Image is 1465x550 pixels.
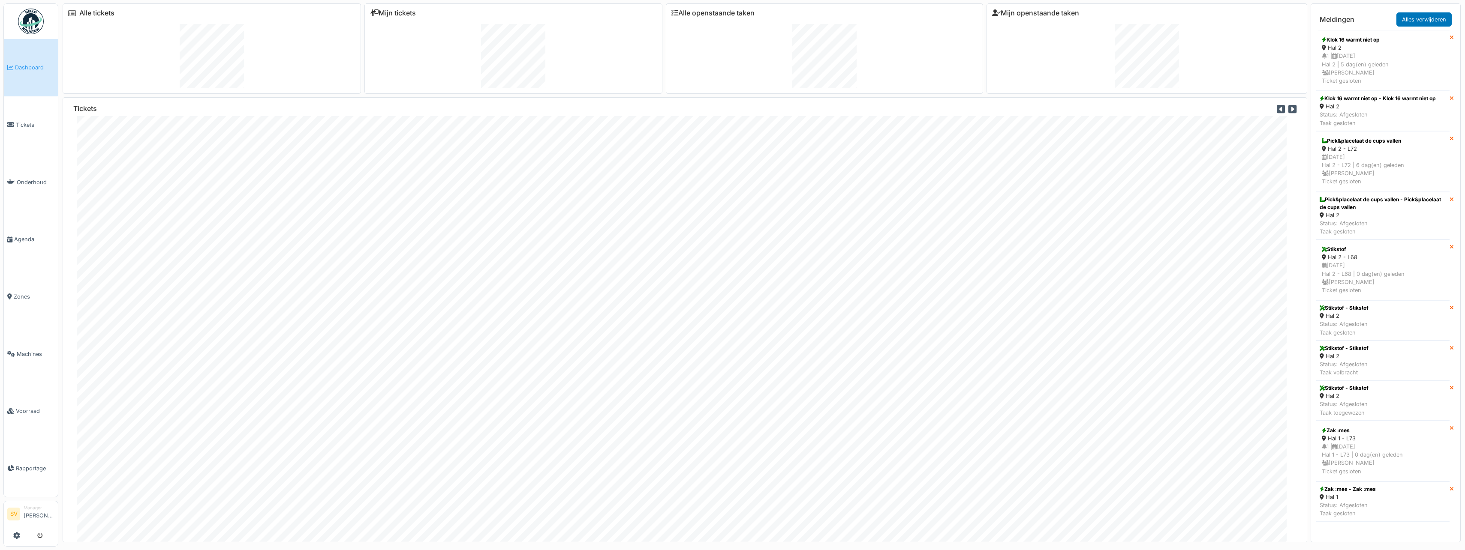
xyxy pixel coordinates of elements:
[1316,481,1450,522] a: Zak :mes - Zak :mes Hal 1 Status: AfgeslotenTaak gesloten
[1316,300,1450,341] a: Stikstof - Stikstof Hal 2 Status: AfgeslotenTaak gesloten
[24,505,54,523] li: [PERSON_NAME]
[73,105,97,113] h6: Tickets
[1316,91,1450,131] a: Klok 16 warmt niet op - Klok 16 warmt niet op Hal 2 Status: AfgeslotenTaak gesloten
[1396,12,1452,27] a: Alles verwijderen
[370,9,416,17] a: Mijn tickets
[4,153,58,211] a: Onderhoud
[4,440,58,497] a: Rapportage
[992,9,1079,17] a: Mijn openstaande taken
[14,293,54,301] span: Zones
[1320,196,1446,211] div: Pick&placelaat de cups vallen - Pick&placelaat de cups vallen
[1320,344,1369,352] div: Stikstof - Stikstof
[16,121,54,129] span: Tickets
[14,235,54,243] span: Agenda
[1322,245,1444,253] div: Stikstof
[4,96,58,154] a: Tickets
[15,63,54,72] span: Dashboard
[1320,360,1369,377] div: Status: Afgesloten Taak volbracht
[1320,493,1376,501] div: Hal 1
[1322,261,1444,294] div: [DATE] Hal 2 - L68 | 0 dag(en) geleden [PERSON_NAME] Ticket gesloten
[1320,102,1436,111] div: Hal 2
[1320,219,1446,236] div: Status: Afgesloten Taak gesloten
[1320,111,1436,127] div: Status: Afgesloten Taak gesloten
[1322,442,1444,475] div: 1 | [DATE] Hal 1 - L73 | 0 dag(en) geleden [PERSON_NAME] Ticket gesloten
[1322,137,1444,145] div: Pick&placelaat de cups vallen
[1320,384,1369,392] div: Stikstof - Stikstof
[1320,501,1376,517] div: Status: Afgesloten Taak gesloten
[1316,239,1450,300] a: Stikstof Hal 2 - L68 [DATE]Hal 2 - L68 | 0 dag(en) geleden [PERSON_NAME]Ticket gesloten
[1322,145,1444,153] div: Hal 2 - L72
[1322,153,1444,186] div: [DATE] Hal 2 - L72 | 6 dag(en) geleden [PERSON_NAME] Ticket gesloten
[1322,253,1444,261] div: Hal 2 - L68
[24,505,54,511] div: Manager
[1316,421,1450,481] a: Zak :mes Hal 1 - L73 1 |[DATE]Hal 1 - L73 | 0 dag(en) geleden [PERSON_NAME]Ticket gesloten
[671,9,755,17] a: Alle openstaande taken
[16,464,54,472] span: Rapportage
[4,211,58,268] a: Agenda
[1316,131,1450,192] a: Pick&placelaat de cups vallen Hal 2 - L72 [DATE]Hal 2 - L72 | 6 dag(en) geleden [PERSON_NAME]Tick...
[16,407,54,415] span: Voorraad
[1320,95,1436,102] div: Klok 16 warmt niet op - Klok 16 warmt niet op
[1320,15,1354,24] h6: Meldingen
[17,350,54,358] span: Machines
[1320,400,1369,416] div: Status: Afgesloten Taak toegewezen
[1322,44,1444,52] div: Hal 2
[79,9,114,17] a: Alle tickets
[1316,30,1450,91] a: Klok 16 warmt niet op Hal 2 1 |[DATE]Hal 2 | 5 dag(en) geleden [PERSON_NAME]Ticket gesloten
[1320,304,1369,312] div: Stikstof - Stikstof
[1322,427,1444,434] div: Zak :mes
[1322,52,1444,85] div: 1 | [DATE] Hal 2 | 5 dag(en) geleden [PERSON_NAME] Ticket gesloten
[7,505,54,525] a: SV Manager[PERSON_NAME]
[1320,352,1369,360] div: Hal 2
[1322,36,1444,44] div: Klok 16 warmt niet op
[1316,341,1450,381] a: Stikstof - Stikstof Hal 2 Status: AfgeslotenTaak volbracht
[4,268,58,326] a: Zones
[4,325,58,383] a: Machines
[18,9,44,34] img: Badge_color-CXgf-gQk.svg
[1322,434,1444,442] div: Hal 1 - L73
[4,39,58,96] a: Dashboard
[7,508,20,520] li: SV
[1316,380,1450,421] a: Stikstof - Stikstof Hal 2 Status: AfgeslotenTaak toegewezen
[1320,320,1369,336] div: Status: Afgesloten Taak gesloten
[17,178,54,186] span: Onderhoud
[1320,392,1369,400] div: Hal 2
[1316,192,1450,240] a: Pick&placelaat de cups vallen - Pick&placelaat de cups vallen Hal 2 Status: AfgeslotenTaak gesloten
[1320,312,1369,320] div: Hal 2
[1320,211,1446,219] div: Hal 2
[4,383,58,440] a: Voorraad
[1320,485,1376,493] div: Zak :mes - Zak :mes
